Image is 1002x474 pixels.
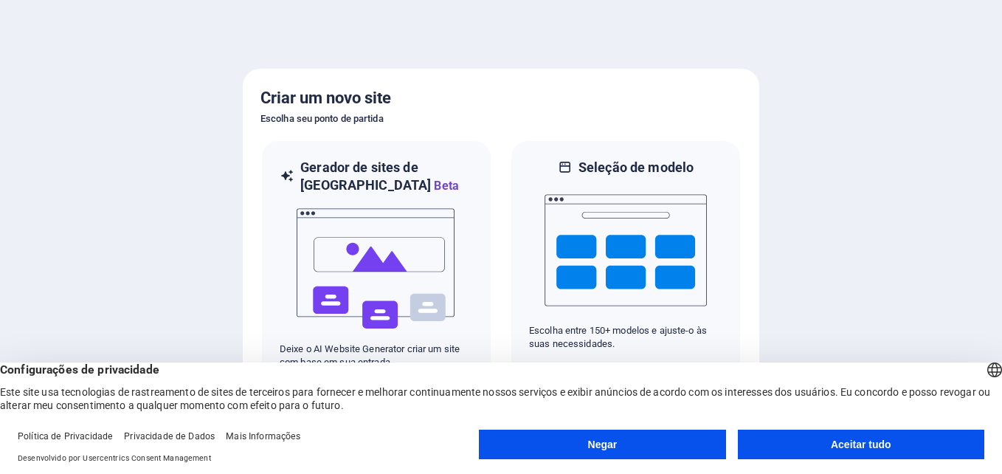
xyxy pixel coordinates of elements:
[300,159,473,195] h6: Gerador de sites de [GEOGRAPHIC_DATA]
[578,159,694,176] h6: Seleção de modelo
[260,140,492,388] div: Gerador de sites de [GEOGRAPHIC_DATA]BetaIADeixe o AI Website Generator criar um site com base em...
[510,140,742,388] div: Seleção de modeloEscolha entre 150+ modelos e ajuste-o às suas necessidades.
[529,324,722,351] p: Escolha entre 150+ modelos e ajuste-o às suas necessidades.
[295,195,457,343] img: IA
[260,110,742,128] h6: Escolha seu ponto de partida
[260,86,742,110] h5: Criar um novo site
[431,179,459,193] span: Beta
[280,343,473,369] p: Deixe o AI Website Generator criar um site com base em sua entrada.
